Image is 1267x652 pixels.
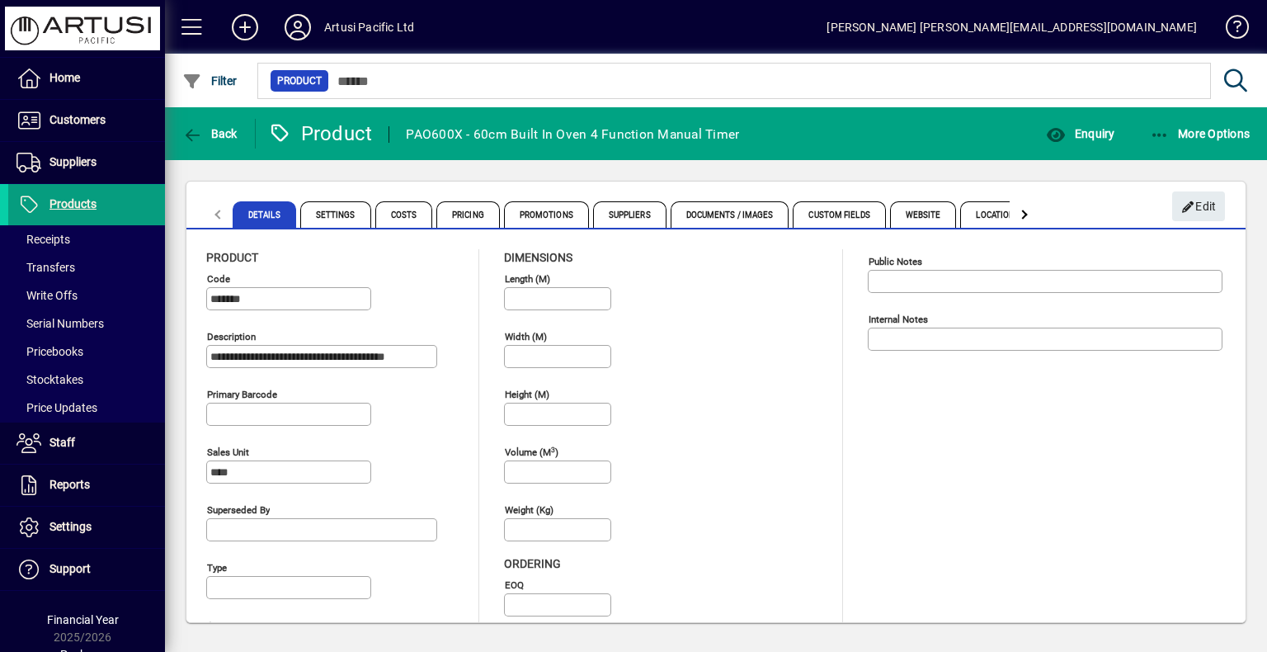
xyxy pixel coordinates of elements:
span: Write Offs [16,289,78,302]
span: Receipts [16,233,70,246]
span: Product [206,251,258,264]
a: Reports [8,465,165,506]
span: Ordering [504,557,561,570]
button: Profile [271,12,324,42]
span: Transfers [16,261,75,274]
span: Support [49,562,91,575]
button: More Options [1146,119,1255,149]
a: Price Updates [8,394,165,422]
span: Edit [1181,193,1217,220]
span: Promotions [504,201,589,228]
mat-label: Public Notes [869,256,922,267]
span: Suppliers [593,201,666,228]
mat-label: EOQ [505,579,524,591]
mat-label: Length (m) [505,273,550,285]
a: Write Offs [8,281,165,309]
a: Serial Numbers [8,309,165,338]
span: Documents / Images [671,201,789,228]
app-page-header-button: Back [165,119,256,149]
span: Website [890,201,957,228]
a: Home [8,58,165,99]
div: Artusi Pacific Ltd [324,14,414,40]
button: Filter [178,66,242,96]
span: Pricebooks [16,345,83,358]
span: Customers [49,113,106,126]
mat-label: Code [207,273,230,285]
span: Costs [375,201,433,228]
span: Financial Year [47,613,119,626]
span: Serial Numbers [16,317,104,330]
span: Stocktakes [16,373,83,386]
mat-label: Group [207,620,233,631]
div: PAO600X - 60cm Built In Oven 4 Function Manual Timer [406,121,739,148]
span: Settings [300,201,371,228]
mat-label: Volume (m ) [505,446,558,458]
span: Price Updates [16,401,97,414]
div: Product [268,120,373,147]
span: Locations [960,201,1035,228]
span: Suppliers [49,155,97,168]
a: Receipts [8,225,165,253]
a: Knowledge Base [1213,3,1246,57]
span: Product [277,73,322,89]
span: Back [182,127,238,140]
mat-label: Internal Notes [869,314,928,325]
span: Products [49,197,97,210]
a: Transfers [8,253,165,281]
span: Reports [49,478,90,491]
a: Support [8,549,165,590]
a: Staff [8,423,165,464]
button: Edit [1172,191,1225,221]
span: Staff [49,436,75,449]
mat-label: Width (m) [505,331,547,343]
button: Add [219,12,271,42]
span: Enquiry [1046,127,1114,140]
mat-label: Height (m) [505,389,549,400]
mat-label: Primary barcode [207,389,277,400]
span: More Options [1150,127,1251,140]
span: Filter [182,74,238,87]
span: Settings [49,520,92,533]
mat-label: Superseded by [207,504,270,516]
span: Home [49,71,80,84]
a: Suppliers [8,142,165,183]
mat-label: Sales unit [207,446,249,458]
mat-label: Weight (Kg) [505,504,553,516]
a: Stocktakes [8,366,165,394]
button: Enquiry [1042,119,1119,149]
span: Pricing [436,201,500,228]
span: Dimensions [504,251,572,264]
a: Pricebooks [8,338,165,366]
a: Settings [8,507,165,548]
sup: 3 [551,445,555,453]
a: Customers [8,100,165,141]
span: Details [233,201,296,228]
span: Custom Fields [793,201,885,228]
button: Back [178,119,242,149]
mat-label: Type [207,562,227,574]
div: [PERSON_NAME] [PERSON_NAME][EMAIL_ADDRESS][DOMAIN_NAME] [827,14,1197,40]
mat-label: Description [207,331,256,343]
